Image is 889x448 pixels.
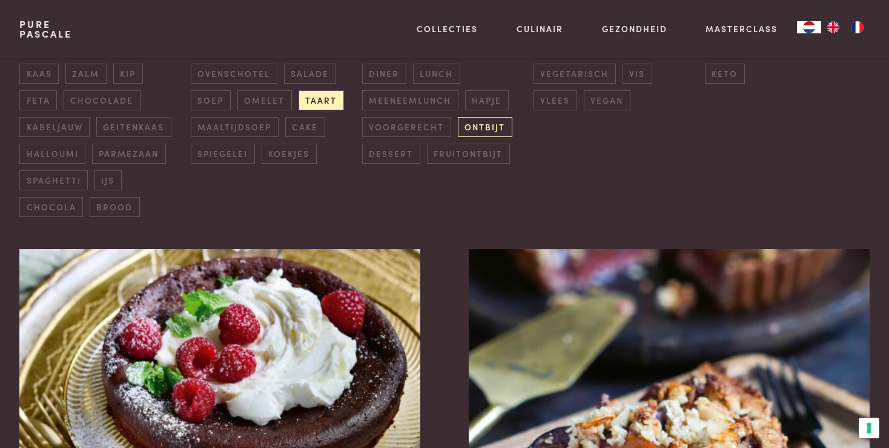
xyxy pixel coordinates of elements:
[623,64,652,84] span: vis
[19,117,90,137] span: kabeljauw
[362,90,458,110] span: meeneemlunch
[362,64,406,84] span: diner
[284,64,336,84] span: salade
[113,64,143,84] span: kip
[19,90,57,110] span: feta
[299,90,344,110] span: taart
[706,22,778,35] a: Masterclass
[859,418,879,438] button: Uw voorkeuren voor toestemming voor trackingtechnologieën
[797,21,821,33] div: Language
[191,144,255,164] span: spiegelei
[362,144,420,164] span: dessert
[845,21,870,33] a: FR
[427,144,510,164] span: fruitontbijt
[517,22,563,35] a: Culinair
[413,64,460,84] span: lunch
[191,64,277,84] span: ovenschotel
[362,117,451,137] span: voorgerecht
[821,21,870,33] ul: Language list
[191,90,231,110] span: soep
[64,90,140,110] span: chocolade
[191,117,279,137] span: maaltijdsoep
[92,144,166,164] span: parmezaan
[237,90,292,110] span: omelet
[797,21,821,33] a: NL
[96,117,171,137] span: geitenkaas
[417,22,478,35] a: Collecties
[65,64,107,84] span: zalm
[797,21,870,33] aside: Language selected: Nederlands
[584,90,630,110] span: vegan
[534,90,577,110] span: vlees
[19,197,83,217] span: chocola
[602,22,667,35] a: Gezondheid
[458,117,512,137] span: ontbijt
[705,64,745,84] span: keto
[19,144,85,164] span: halloumi
[534,64,616,84] span: vegetarisch
[262,144,317,164] span: koekjes
[465,90,509,110] span: hapje
[19,19,72,39] a: PurePascale
[19,170,88,190] span: spaghetti
[285,117,325,137] span: cake
[94,170,122,190] span: ijs
[19,64,59,84] span: kaas
[90,197,140,217] span: brood
[821,21,845,33] a: EN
